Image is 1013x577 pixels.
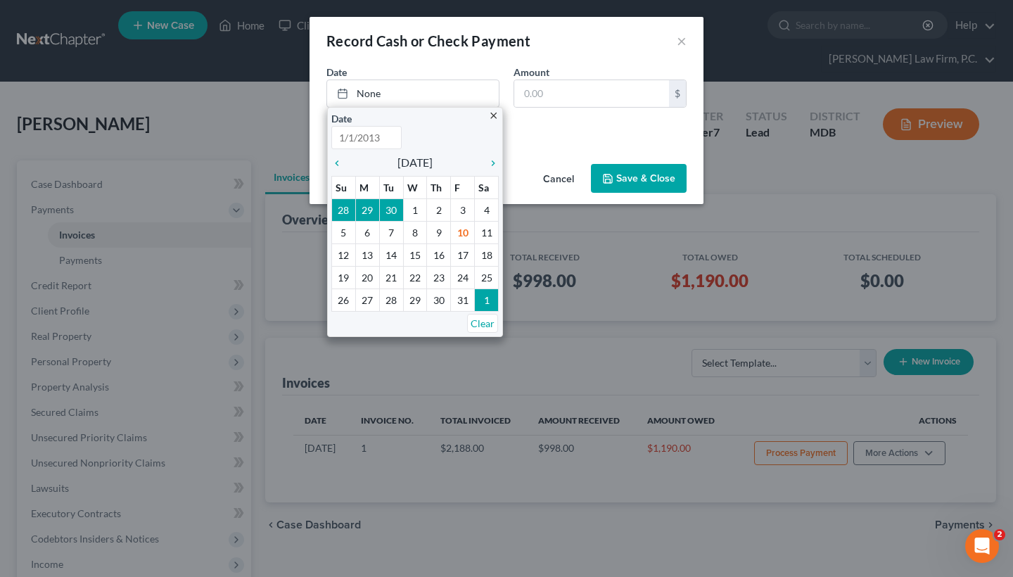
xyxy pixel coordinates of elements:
td: 2 [427,198,451,221]
div: $ [669,80,686,107]
th: M [355,176,379,198]
i: chevron_left [331,158,350,169]
label: Amount [514,65,549,80]
td: 20 [355,266,379,288]
td: 7 [379,221,403,243]
input: 1/1/2013 [331,126,402,149]
th: Su [332,176,356,198]
a: Clear [467,314,498,333]
td: 13 [355,243,379,266]
td: 24 [451,266,475,288]
th: Sa [475,176,499,198]
td: 5 [332,221,356,243]
label: Date [326,65,347,80]
th: W [403,176,427,198]
td: 11 [475,221,499,243]
td: 26 [332,288,356,311]
th: F [451,176,475,198]
td: 12 [332,243,356,266]
button: Cancel [532,165,585,194]
td: 1 [475,288,499,311]
td: 31 [451,288,475,311]
td: 9 [427,221,451,243]
a: chevron_left [331,154,350,171]
td: 4 [475,198,499,221]
td: 6 [355,221,379,243]
td: 30 [427,288,451,311]
td: 1 [403,198,427,221]
th: Th [427,176,451,198]
td: 30 [379,198,403,221]
td: 28 [379,288,403,311]
td: 27 [355,288,379,311]
td: 25 [475,266,499,288]
iframe: Intercom live chat [965,529,999,563]
td: 23 [427,266,451,288]
div: Record Cash or Check Payment [326,31,530,51]
button: × [677,32,687,49]
td: 28 [332,198,356,221]
a: None [327,80,499,107]
td: 16 [427,243,451,266]
td: 10 [451,221,475,243]
span: [DATE] [397,154,433,171]
td: 29 [403,288,427,311]
th: Tu [379,176,403,198]
td: 8 [403,221,427,243]
td: 21 [379,266,403,288]
td: 17 [451,243,475,266]
td: 14 [379,243,403,266]
input: 0.00 [514,80,669,107]
td: 3 [451,198,475,221]
td: 19 [332,266,356,288]
td: 22 [403,266,427,288]
i: close [488,110,499,121]
span: 2 [994,529,1005,540]
td: 18 [475,243,499,266]
td: 29 [355,198,379,221]
a: chevron_right [480,154,499,171]
label: Date [331,111,352,126]
td: 15 [403,243,427,266]
button: Save & Close [591,164,687,194]
i: chevron_right [480,158,499,169]
a: close [488,107,499,123]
